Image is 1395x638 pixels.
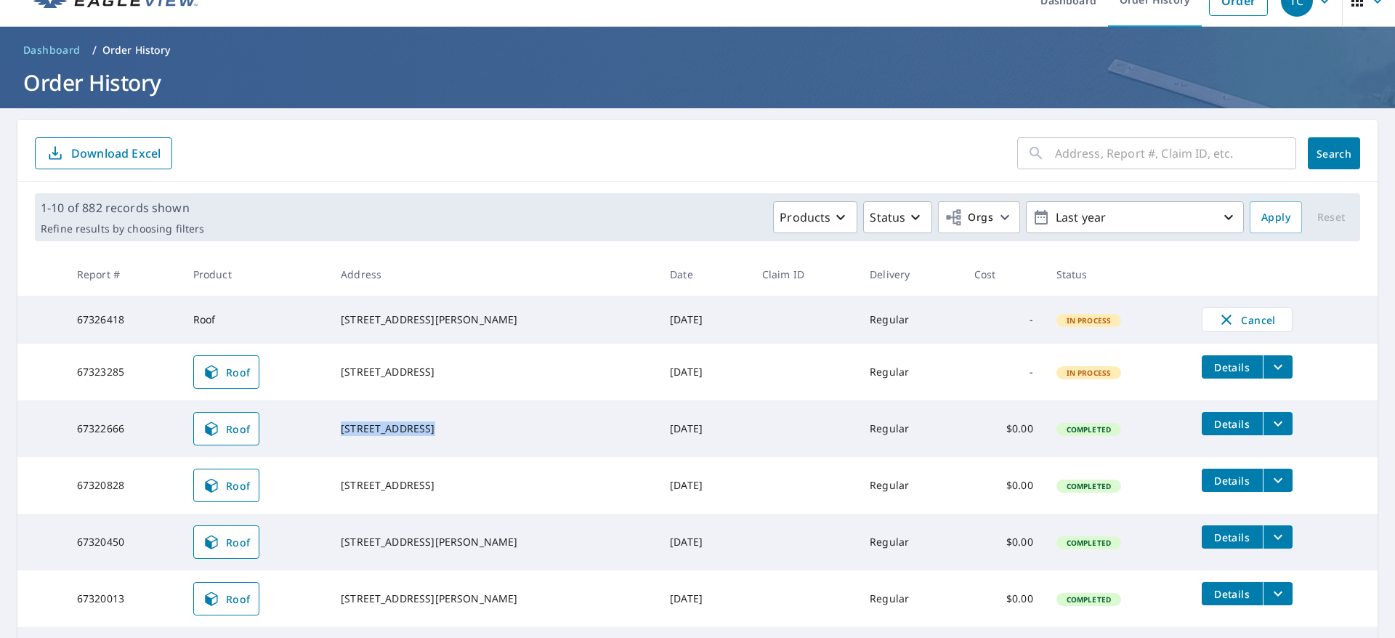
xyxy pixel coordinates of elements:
[341,478,647,493] div: [STREET_ADDRESS]
[1263,582,1293,605] button: filesDropdownBtn-67320013
[65,400,182,457] td: 67322666
[203,363,251,381] span: Roof
[1058,315,1120,326] span: In Process
[341,591,647,606] div: [STREET_ADDRESS][PERSON_NAME]
[658,253,751,296] th: Date
[182,253,329,296] th: Product
[658,514,751,570] td: [DATE]
[1263,469,1293,492] button: filesDropdownBtn-67320828
[1217,311,1277,328] span: Cancel
[1263,355,1293,379] button: filesDropdownBtn-67323285
[193,355,260,389] a: Roof
[341,312,647,327] div: [STREET_ADDRESS][PERSON_NAME]
[773,201,857,233] button: Products
[963,457,1045,514] td: $0.00
[858,253,962,296] th: Delivery
[1210,360,1254,374] span: Details
[1263,525,1293,549] button: filesDropdownBtn-67320450
[870,209,905,226] p: Status
[1050,205,1220,230] p: Last year
[1202,355,1263,379] button: detailsBtn-67323285
[963,344,1045,400] td: -
[858,457,962,514] td: Regular
[751,253,858,296] th: Claim ID
[658,400,751,457] td: [DATE]
[1210,587,1254,601] span: Details
[963,296,1045,344] td: -
[341,421,647,436] div: [STREET_ADDRESS]
[1045,253,1190,296] th: Status
[1055,133,1296,174] input: Address, Report #, Claim ID, etc.
[203,477,251,494] span: Roof
[65,457,182,514] td: 67320828
[92,41,97,59] li: /
[1250,201,1302,233] button: Apply
[17,39,1378,62] nav: breadcrumb
[203,533,251,551] span: Roof
[858,296,962,344] td: Regular
[963,514,1045,570] td: $0.00
[1319,147,1348,161] span: Search
[858,570,962,627] td: Regular
[1058,594,1120,605] span: Completed
[65,514,182,570] td: 67320450
[65,253,182,296] th: Report #
[341,535,647,549] div: [STREET_ADDRESS][PERSON_NAME]
[1058,481,1120,491] span: Completed
[1210,417,1254,431] span: Details
[1210,530,1254,544] span: Details
[658,296,751,344] td: [DATE]
[1058,424,1120,435] span: Completed
[938,201,1020,233] button: Orgs
[17,39,86,62] a: Dashboard
[65,570,182,627] td: 67320013
[193,582,260,615] a: Roof
[1308,137,1360,169] button: Search
[193,525,260,559] a: Roof
[1261,209,1290,227] span: Apply
[102,43,171,57] p: Order History
[1202,412,1263,435] button: detailsBtn-67322666
[858,400,962,457] td: Regular
[1202,582,1263,605] button: detailsBtn-67320013
[658,344,751,400] td: [DATE]
[963,253,1045,296] th: Cost
[863,201,932,233] button: Status
[23,43,81,57] span: Dashboard
[1026,201,1244,233] button: Last year
[17,68,1378,97] h1: Order History
[963,570,1045,627] td: $0.00
[858,344,962,400] td: Regular
[65,344,182,400] td: 67323285
[203,590,251,607] span: Roof
[71,145,161,161] p: Download Excel
[41,222,204,235] p: Refine results by choosing filters
[329,253,658,296] th: Address
[1202,469,1263,492] button: detailsBtn-67320828
[1058,538,1120,548] span: Completed
[203,420,251,437] span: Roof
[658,457,751,514] td: [DATE]
[1202,525,1263,549] button: detailsBtn-67320450
[41,199,204,217] p: 1-10 of 882 records shown
[193,469,260,502] a: Roof
[1202,307,1293,332] button: Cancel
[1263,412,1293,435] button: filesDropdownBtn-67322666
[65,296,182,344] td: 67326418
[182,296,329,344] td: Roof
[193,412,260,445] a: Roof
[35,137,172,169] button: Download Excel
[1210,474,1254,488] span: Details
[780,209,830,226] p: Products
[945,209,993,227] span: Orgs
[963,400,1045,457] td: $0.00
[1058,368,1120,378] span: In Process
[341,365,647,379] div: [STREET_ADDRESS]
[658,570,751,627] td: [DATE]
[858,514,962,570] td: Regular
